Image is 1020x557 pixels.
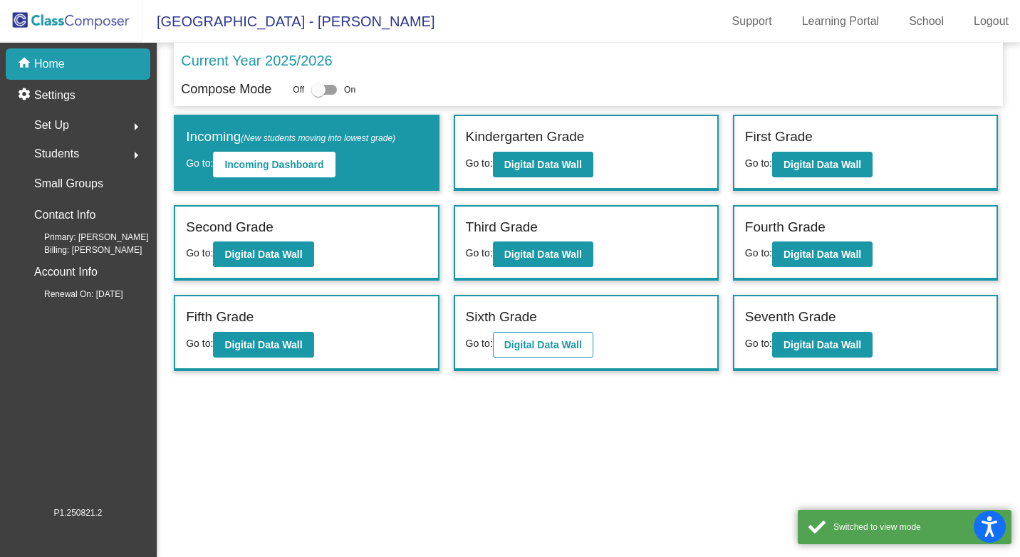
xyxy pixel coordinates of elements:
span: Go to: [186,157,213,169]
button: Digital Data Wall [493,332,593,358]
p: Compose Mode [181,80,271,99]
p: Contact Info [34,205,95,225]
span: On [344,83,355,96]
span: Set Up [34,115,69,135]
p: Current Year 2025/2026 [181,50,332,71]
label: Sixth Grade [466,307,537,328]
label: Third Grade [466,217,538,238]
mat-icon: arrow_right [127,147,145,164]
button: Digital Data Wall [493,152,593,177]
div: Switched to view mode [833,521,1001,533]
span: Go to: [466,157,493,169]
a: School [897,10,955,33]
label: Fourth Grade [745,217,826,238]
span: Renewal On: [DATE] [21,288,123,301]
span: Go to: [745,157,772,169]
label: Kindergarten Grade [466,127,585,147]
p: Account Info [34,262,98,282]
button: Digital Data Wall [493,241,593,267]
b: Digital Data Wall [224,339,302,350]
button: Digital Data Wall [772,332,873,358]
p: Home [34,56,65,73]
button: Incoming Dashboard [213,152,335,177]
b: Digital Data Wall [784,249,861,260]
span: Go to: [466,338,493,349]
a: Support [721,10,784,33]
span: Primary: [PERSON_NAME] [21,231,149,244]
span: Go to: [186,247,213,259]
span: Billing: [PERSON_NAME] [21,244,142,256]
b: Digital Data Wall [504,249,582,260]
span: Go to: [466,247,493,259]
span: Go to: [186,338,213,349]
p: Small Groups [34,174,103,194]
button: Digital Data Wall [772,241,873,267]
b: Digital Data Wall [224,249,302,260]
span: Students [34,144,79,164]
button: Digital Data Wall [213,241,313,267]
label: First Grade [745,127,813,147]
mat-icon: home [17,56,34,73]
p: Settings [34,87,76,104]
button: Digital Data Wall [772,152,873,177]
b: Incoming Dashboard [224,159,323,170]
mat-icon: settings [17,87,34,104]
b: Digital Data Wall [784,339,861,350]
span: Go to: [745,338,772,349]
span: (New students moving into lowest grade) [241,133,395,143]
b: Digital Data Wall [504,159,582,170]
button: Digital Data Wall [213,332,313,358]
span: Off [293,83,304,96]
b: Digital Data Wall [504,339,582,350]
label: Incoming [186,127,395,147]
span: Go to: [745,247,772,259]
label: Seventh Grade [745,307,836,328]
mat-icon: arrow_right [127,118,145,135]
label: Second Grade [186,217,274,238]
label: Fifth Grade [186,307,254,328]
span: [GEOGRAPHIC_DATA] - [PERSON_NAME] [142,10,434,33]
a: Logout [962,10,1020,33]
b: Digital Data Wall [784,159,861,170]
a: Learning Portal [791,10,891,33]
